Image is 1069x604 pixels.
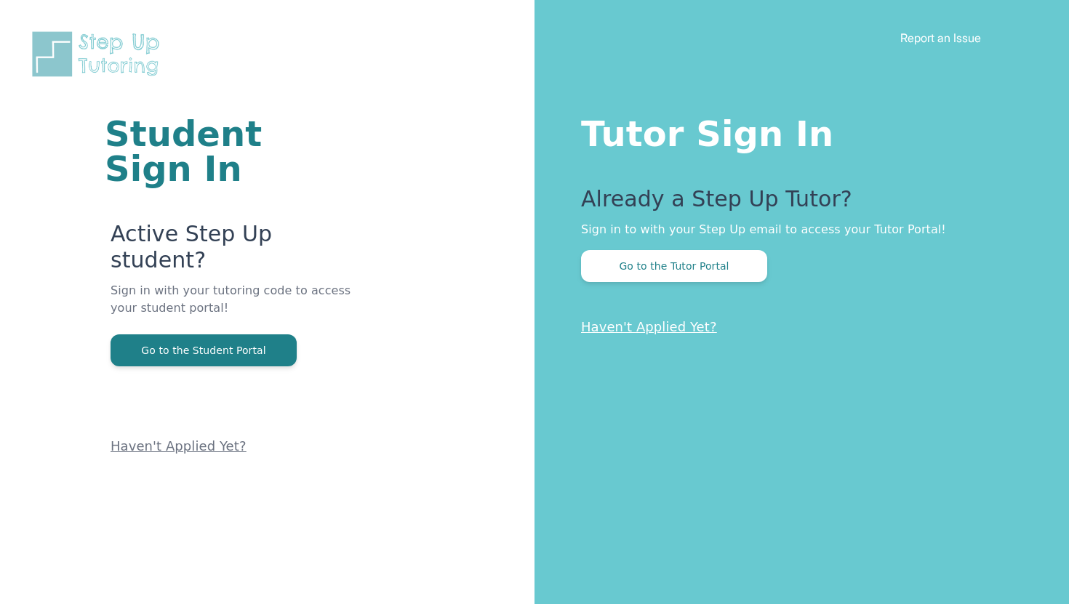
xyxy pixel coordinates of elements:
[900,31,981,45] a: Report an Issue
[581,110,1011,151] h1: Tutor Sign In
[111,438,247,454] a: Haven't Applied Yet?
[29,29,169,79] img: Step Up Tutoring horizontal logo
[111,221,360,282] p: Active Step Up student?
[581,319,717,334] a: Haven't Applied Yet?
[581,221,1011,238] p: Sign in to with your Step Up email to access your Tutor Portal!
[111,334,297,366] button: Go to the Student Portal
[111,282,360,334] p: Sign in with your tutoring code to access your student portal!
[581,250,767,282] button: Go to the Tutor Portal
[581,259,767,273] a: Go to the Tutor Portal
[111,343,297,357] a: Go to the Student Portal
[581,186,1011,221] p: Already a Step Up Tutor?
[105,116,360,186] h1: Student Sign In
